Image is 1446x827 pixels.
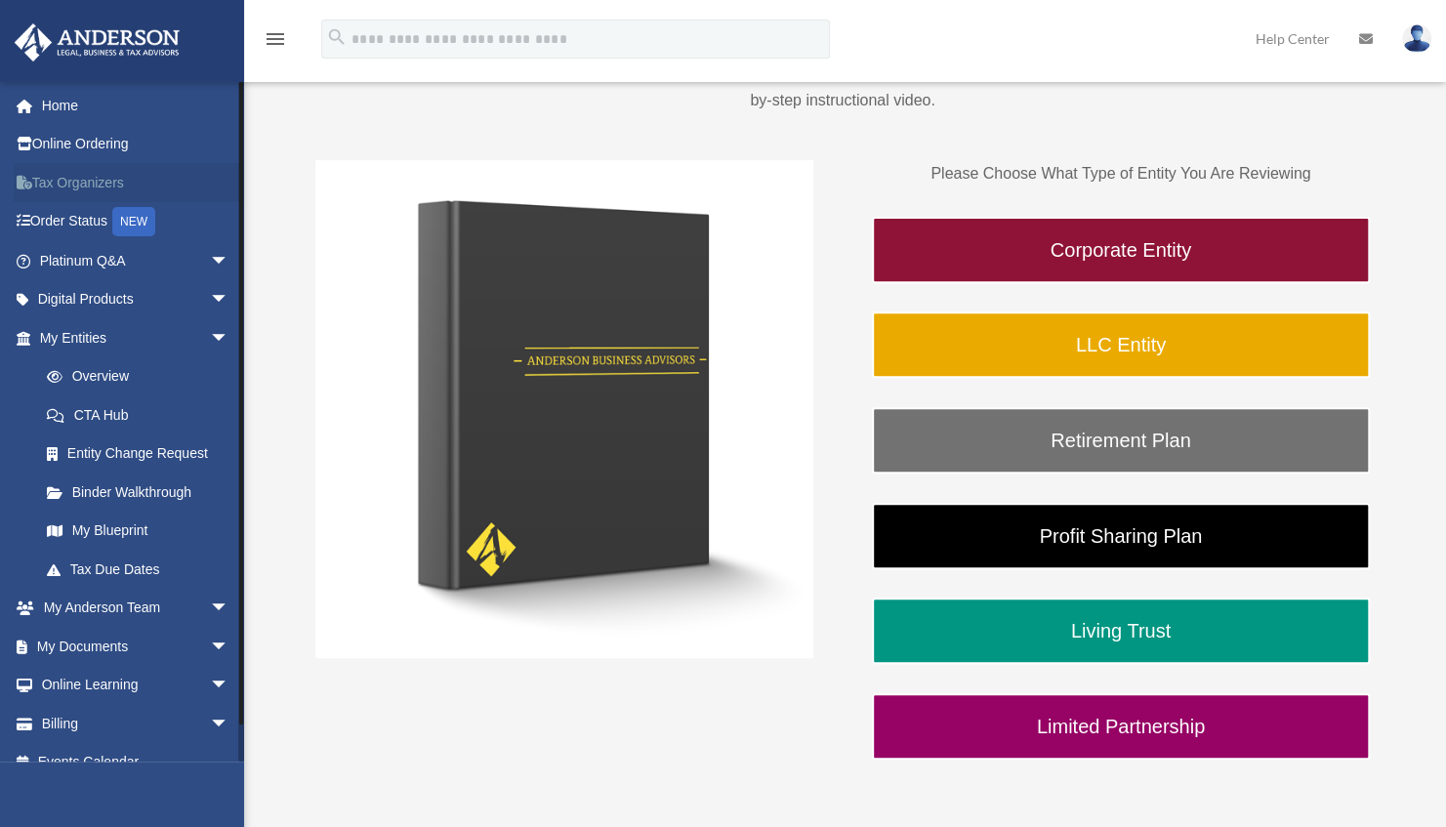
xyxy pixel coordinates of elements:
[27,550,259,589] a: Tax Due Dates
[264,27,287,51] i: menu
[872,407,1370,474] a: Retirement Plan
[14,241,259,280] a: Platinum Q&Aarrow_drop_down
[1402,24,1431,53] img: User Pic
[14,318,259,357] a: My Entitiesarrow_drop_down
[210,280,249,320] span: arrow_drop_down
[326,26,348,48] i: search
[14,125,259,164] a: Online Ordering
[872,598,1370,664] a: Living Trust
[14,743,259,782] a: Events Calendar
[210,627,249,667] span: arrow_drop_down
[210,241,249,281] span: arrow_drop_down
[27,512,259,551] a: My Blueprint
[872,311,1370,378] a: LLC Entity
[210,318,249,358] span: arrow_drop_down
[9,23,186,62] img: Anderson Advisors Platinum Portal
[27,357,259,396] a: Overview
[27,473,249,512] a: Binder Walkthrough
[14,163,259,202] a: Tax Organizers
[210,704,249,744] span: arrow_drop_down
[112,207,155,236] div: NEW
[872,160,1370,187] p: Please Choose What Type of Entity You Are Reviewing
[14,202,259,242] a: Order StatusNEW
[210,589,249,629] span: arrow_drop_down
[27,434,259,474] a: Entity Change Request
[14,627,259,666] a: My Documentsarrow_drop_down
[14,589,259,628] a: My Anderson Teamarrow_drop_down
[27,395,259,434] a: CTA Hub
[872,693,1370,760] a: Limited Partnership
[264,34,287,51] a: menu
[872,217,1370,283] a: Corporate Entity
[872,503,1370,569] a: Profit Sharing Plan
[14,666,259,705] a: Online Learningarrow_drop_down
[14,704,259,743] a: Billingarrow_drop_down
[14,280,259,319] a: Digital Productsarrow_drop_down
[14,86,259,125] a: Home
[210,666,249,706] span: arrow_drop_down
